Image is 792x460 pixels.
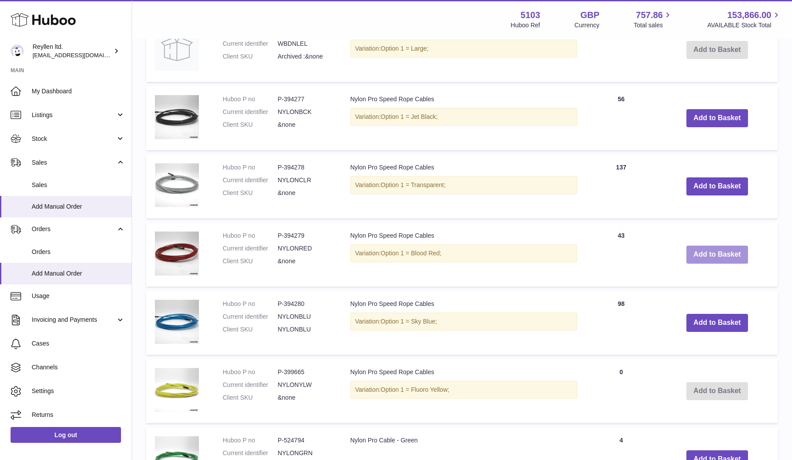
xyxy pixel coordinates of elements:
div: Huboo Ref [511,21,540,29]
dt: Huboo P no [223,95,278,103]
strong: 5103 [521,9,540,21]
img: Nylon Pro Speed Rope Cables [155,163,199,208]
dd: P-394279 [278,232,333,240]
a: Log out [11,427,121,443]
dd: &none [278,257,333,265]
span: Option 1 = Transparent; [381,181,445,188]
td: 43 [586,223,656,287]
span: Total sales [634,21,673,29]
span: Add Manual Order [32,202,125,211]
span: Add Manual Order [32,269,125,278]
dt: Client SKU [223,121,278,129]
dt: Client SKU [223,189,278,197]
span: Returns [32,411,125,419]
div: Reyllen ltd. [33,43,112,59]
span: 153,866.00 [727,9,771,21]
dt: Current identifier [223,176,278,184]
span: Channels [32,363,125,372]
dd: NYLONGRN [278,449,333,457]
td: 137 [586,155,656,218]
img: Archived :Donut Venor™ Nylon Weightlifting Belt [155,27,199,71]
dd: NYLONBCK [278,108,333,116]
dd: P-399665 [278,368,333,376]
span: AVAILABLE Stock Total [707,21,781,29]
td: Nylon Pro Speed Rope Cables [341,223,586,287]
div: Variation: [350,381,577,399]
dt: Current identifier [223,244,278,253]
dt: Client SKU [223,52,278,61]
span: Sales [32,158,116,167]
span: Option 1 = Sky Blue; [381,318,437,325]
dt: Current identifier [223,313,278,321]
td: Nylon Pro Speed Rope Cables [341,86,586,150]
span: Option 1 = Large; [381,45,429,52]
span: My Dashboard [32,87,125,96]
span: 757.86 [636,9,663,21]
dd: NYLONRED [278,244,333,253]
td: 0 [586,18,656,82]
dt: Current identifier [223,381,278,389]
span: [EMAIL_ADDRESS][DOMAIN_NAME] [33,52,129,59]
td: 0 [586,359,656,423]
img: Nylon Pro Speed Rope Cables [155,95,199,139]
div: Variation: [350,108,577,126]
div: Currency [575,21,600,29]
td: Archived :Donut Venor™ Nylon Weightlifting Belt [341,18,586,82]
dt: Huboo P no [223,300,278,308]
dd: &none [278,394,333,402]
span: Cases [32,339,125,348]
dd: WBDNLEL [278,40,333,48]
dd: &none [278,189,333,197]
a: 757.86 Total sales [634,9,673,29]
dt: Current identifier [223,108,278,116]
button: Add to Basket [686,177,748,195]
dd: NYLONBLU [278,325,333,334]
td: Nylon Pro Speed Rope Cables [341,291,586,355]
dt: Huboo P no [223,163,278,172]
dd: NYLONBLU [278,313,333,321]
dt: Client SKU [223,325,278,334]
dd: P-394280 [278,300,333,308]
span: Settings [32,387,125,395]
div: Variation: [350,176,577,194]
a: 153,866.00 AVAILABLE Stock Total [707,9,781,29]
dt: Current identifier [223,449,278,457]
dt: Huboo P no [223,368,278,376]
dt: Client SKU [223,257,278,265]
div: Variation: [350,244,577,262]
img: Nylon Pro Speed Rope Cables [155,300,199,344]
span: Sales [32,181,125,189]
dt: Current identifier [223,40,278,48]
div: Variation: [350,40,577,58]
img: Nylon Pro Speed Rope Cables [155,368,199,412]
dt: Huboo P no [223,232,278,240]
span: Option 1 = Fluoro Yellow; [381,386,449,393]
div: Variation: [350,313,577,331]
img: Nylon Pro Speed Rope Cables [155,232,199,276]
span: Orders [32,225,116,233]
button: Add to Basket [686,246,748,264]
button: Add to Basket [686,314,748,332]
span: Invoicing and Payments [32,316,116,324]
span: Usage [32,292,125,300]
img: reyllen@reyllen.com [11,44,24,58]
td: 98 [586,291,656,355]
dd: NYLONYLW [278,381,333,389]
dt: Huboo P no [223,436,278,445]
dd: Archived :&none [278,52,333,61]
span: Orders [32,248,125,256]
span: Listings [32,111,116,119]
dd: P-524794 [278,436,333,445]
dd: P-394278 [278,163,333,172]
td: Nylon Pro Speed Rope Cables [341,155,586,218]
td: Nylon Pro Speed Rope Cables [341,359,586,423]
dd: NYLONCLR [278,176,333,184]
dd: &none [278,121,333,129]
dt: Client SKU [223,394,278,402]
dd: P-394277 [278,95,333,103]
strong: GBP [580,9,599,21]
button: Add to Basket [686,109,748,127]
span: Stock [32,135,116,143]
td: 56 [586,86,656,150]
span: Option 1 = Jet Black; [381,113,438,120]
